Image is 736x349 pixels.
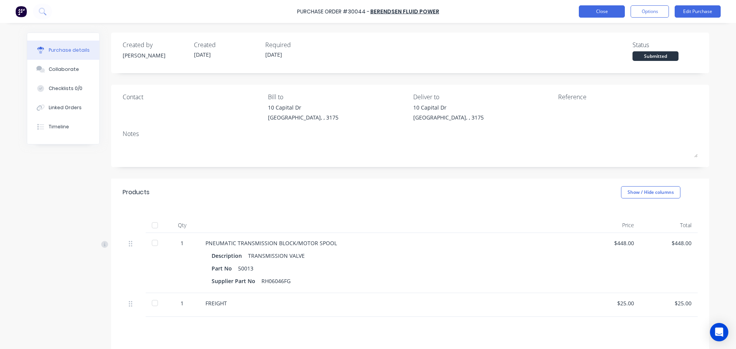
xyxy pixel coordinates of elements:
[413,92,553,102] div: Deliver to
[268,103,338,111] div: 10 Capital Dr
[640,218,698,233] div: Total
[212,275,261,287] div: Supplier Part No
[710,323,728,341] div: Open Intercom Messenger
[123,188,149,197] div: Products
[265,40,330,49] div: Required
[413,103,484,111] div: 10 Capital Dr
[123,92,262,102] div: Contact
[212,263,238,274] div: Part No
[123,129,698,138] div: Notes
[194,40,259,49] div: Created
[205,239,577,247] div: PNEUMATIC TRANSMISSION BLOCK/MOTOR SPOOL
[632,40,698,49] div: Status
[268,92,407,102] div: Bill to
[27,60,99,79] button: Collaborate
[15,6,27,17] img: Factory
[583,218,640,233] div: Price
[49,104,82,111] div: Linked Orders
[632,51,678,61] div: Submitted
[646,299,692,307] div: $25.00
[171,239,193,247] div: 1
[370,8,439,15] a: BERENDSEN FLUID POWER
[621,186,680,198] button: Show / Hide columns
[49,85,82,92] div: Checklists 0/0
[49,47,90,54] div: Purchase details
[165,218,199,233] div: Qty
[297,8,370,16] div: Purchase Order #30044 -
[631,5,669,18] button: Options
[268,113,338,121] div: [GEOGRAPHIC_DATA], , 3175
[205,299,577,307] div: FREIGHT
[413,113,484,121] div: [GEOGRAPHIC_DATA], , 3175
[558,92,698,102] div: Reference
[171,299,193,307] div: 1
[589,299,634,307] div: $25.00
[123,40,188,49] div: Created by
[27,98,99,117] button: Linked Orders
[589,239,634,247] div: $448.00
[579,5,625,18] button: Close
[49,123,69,130] div: Timeline
[27,117,99,136] button: Timeline
[675,5,721,18] button: Edit Purchase
[248,250,305,261] div: TRANSMISSION VALVE
[27,41,99,60] button: Purchase details
[212,250,248,261] div: Description
[49,66,79,73] div: Collaborate
[27,79,99,98] button: Checklists 0/0
[646,239,692,247] div: $448.00
[261,275,291,287] div: RH06046FG
[238,263,253,274] div: 50013
[123,51,188,59] div: [PERSON_NAME]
